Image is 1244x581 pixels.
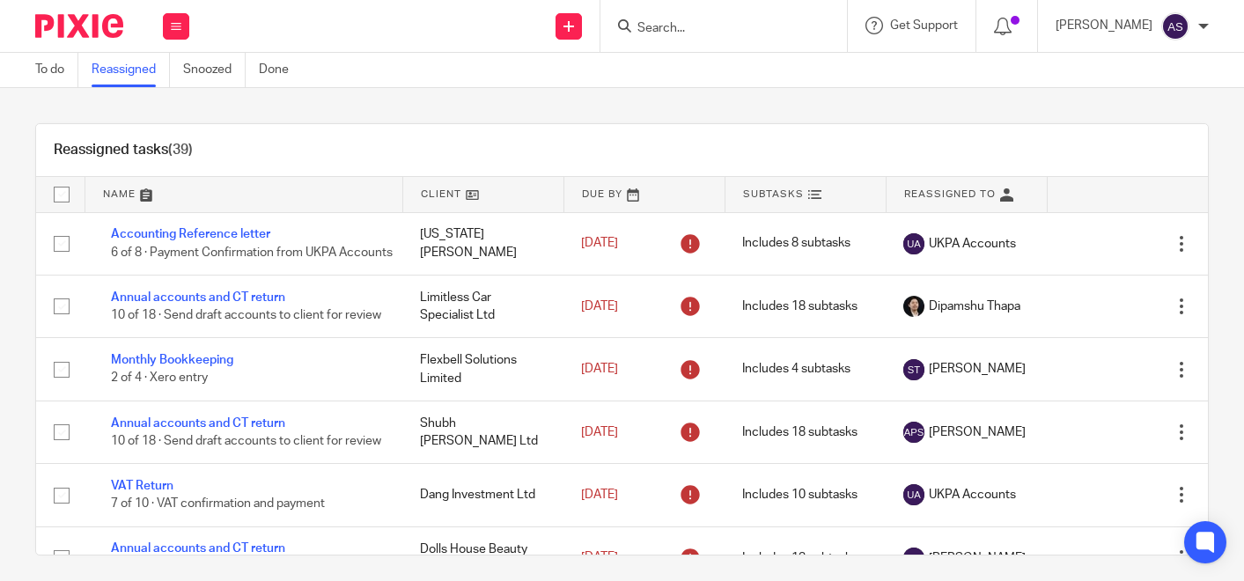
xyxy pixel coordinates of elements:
span: 10 of 18 · Send draft accounts to client for review [111,435,381,447]
span: Includes 18 subtasks [742,300,858,313]
td: Shubh [PERSON_NAME] Ltd [402,401,563,463]
img: svg%3E [903,359,924,380]
span: Includes 18 subtasks [742,552,858,564]
span: [DATE] [581,363,618,375]
a: Snoozed [183,53,246,87]
span: [PERSON_NAME] [929,360,1026,378]
span: 10 of 18 · Send draft accounts to client for review [111,309,381,321]
span: [PERSON_NAME] [929,423,1026,441]
img: svg%3E [903,233,924,254]
span: 2 of 4 · Xero entry [111,372,208,385]
a: Accounting Reference letter [111,228,270,240]
h1: Reassigned tasks [54,141,193,159]
span: [DATE] [581,238,618,250]
td: Flexbell Solutions Limited [402,338,563,401]
td: [US_STATE][PERSON_NAME] [402,212,563,275]
span: UKPA Accounts [929,486,1016,504]
img: svg%3E [1161,12,1189,40]
a: To do [35,53,78,87]
span: (39) [168,143,193,157]
span: [DATE] [581,300,618,313]
span: Includes 10 subtasks [742,489,858,501]
a: Annual accounts and CT return [111,417,285,430]
span: 7 of 10 · VAT confirmation and payment [111,498,325,511]
span: [DATE] [581,426,618,438]
a: Reassigned [92,53,170,87]
span: Get Support [890,19,958,32]
input: Search [636,21,794,37]
img: svg%3E [903,548,924,569]
span: Includes 4 subtasks [742,364,850,376]
img: Dipamshu2.jpg [903,296,924,317]
span: Includes 18 subtasks [742,426,858,438]
span: Includes 8 subtasks [742,238,850,250]
img: Pixie [35,14,123,38]
span: [PERSON_NAME] [929,549,1026,567]
td: Limitless Car Specialist Ltd [402,275,563,337]
span: UKPA Accounts [929,235,1016,253]
a: Monthly Bookkeeping [111,354,233,366]
a: VAT Return [111,480,173,492]
img: svg%3E [903,422,924,443]
span: Subtasks [743,189,804,199]
span: 6 of 8 · Payment Confirmation from UKPA Accounts [111,246,393,259]
a: Done [259,53,302,87]
p: [PERSON_NAME] [1056,17,1152,34]
td: Dang Investment Ltd [402,464,563,526]
span: Dipamshu Thapa [929,298,1020,315]
span: [DATE] [581,552,618,564]
span: [DATE] [581,489,618,501]
a: Annual accounts and CT return [111,291,285,304]
img: svg%3E [903,484,924,505]
a: Annual accounts and CT return [111,542,285,555]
